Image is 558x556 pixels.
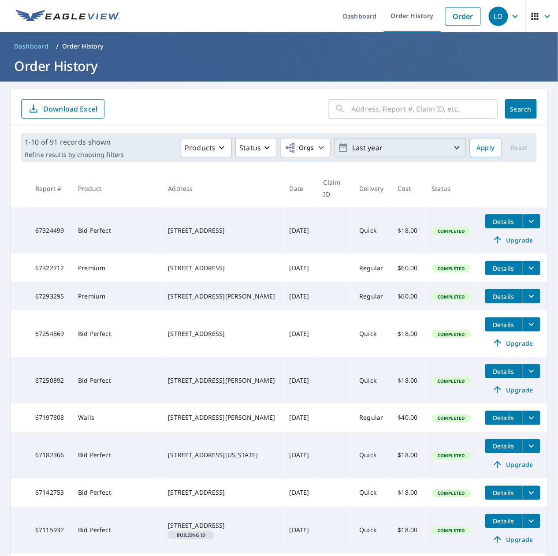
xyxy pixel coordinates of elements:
th: Claim ID [316,169,353,207]
th: Product [71,169,161,207]
em: Building ID [177,533,205,537]
td: Bid Perfect [71,479,161,507]
span: Apply [477,142,495,153]
span: Search [512,105,530,113]
span: Completed [433,415,470,422]
input: Address, Report #, Claim ID, etc. [352,97,498,121]
td: 67197808 [28,404,71,432]
button: filesDropdownBtn-67142753 [522,486,540,500]
button: detailsBtn-67250892 [485,364,522,378]
td: [DATE] [283,282,316,310]
button: detailsBtn-67115932 [485,514,522,528]
td: [DATE] [283,254,316,282]
button: Last year [334,138,466,157]
span: Completed [433,490,470,496]
span: Upgrade [491,459,535,470]
p: Download Excel [43,104,97,114]
span: Details [491,321,517,329]
td: [DATE] [283,404,316,432]
a: Upgrade [485,458,540,472]
td: 67115932 [28,507,71,554]
td: Walls [71,404,161,432]
span: Details [491,442,517,451]
button: filesDropdownBtn-67182366 [522,439,540,453]
td: $18.00 [391,507,425,554]
th: Date [283,169,316,207]
td: Bid Perfect [71,357,161,404]
td: [DATE] [283,310,316,357]
button: detailsBtn-67324499 [485,214,522,228]
td: $18.00 [391,479,425,507]
button: detailsBtn-67197808 [485,411,522,425]
div: [STREET_ADDRESS][PERSON_NAME] [168,376,275,385]
td: 67293295 [28,282,71,310]
td: 67324499 [28,207,71,254]
div: LO [489,7,508,26]
td: $18.00 [391,207,425,254]
td: $60.00 [391,282,425,310]
td: Quick [353,357,391,404]
td: [DATE] [283,207,316,254]
button: detailsBtn-67293295 [485,289,522,303]
td: 67250892 [28,357,71,404]
button: Orgs [281,138,331,157]
td: Bid Perfect [71,207,161,254]
span: Completed [433,294,470,300]
th: Report # [28,169,71,207]
div: [STREET_ADDRESS] [168,226,275,235]
td: Bid Perfect [71,310,161,357]
td: 67254869 [28,310,71,357]
span: Upgrade [491,235,535,245]
span: Completed [433,265,470,272]
nav: breadcrumb [11,39,547,53]
div: [STREET_ADDRESS] [168,522,275,530]
button: filesDropdownBtn-67322712 [522,261,540,275]
td: Quick [353,310,391,357]
td: Premium [71,254,161,282]
td: $18.00 [391,357,425,404]
span: Completed [433,528,470,534]
span: Dashboard [14,42,49,51]
span: Completed [433,378,470,384]
td: Regular [353,282,391,310]
button: Search [505,99,537,119]
a: Upgrade [485,336,540,350]
th: Cost [391,169,425,207]
td: Bid Perfect [71,507,161,554]
button: filesDropdownBtn-67115932 [522,514,540,528]
td: Regular [353,254,391,282]
span: Completed [433,228,470,234]
td: [DATE] [283,507,316,554]
span: Upgrade [491,534,535,545]
div: [STREET_ADDRESS] [168,329,275,338]
td: Quick [353,507,391,554]
span: Upgrade [491,384,535,395]
button: detailsBtn-67142753 [485,486,522,500]
a: Order [445,7,481,26]
span: Completed [433,453,470,459]
td: $40.00 [391,404,425,432]
span: Details [491,292,517,301]
span: Details [491,264,517,272]
div: [STREET_ADDRESS] [168,264,275,272]
a: Upgrade [485,533,540,547]
td: 67142753 [28,479,71,507]
p: Products [185,142,216,153]
td: $18.00 [391,432,425,479]
button: detailsBtn-67322712 [485,261,522,275]
span: Upgrade [491,338,535,348]
th: Status [425,169,478,207]
p: Order History [62,42,104,51]
td: [DATE] [283,479,316,507]
td: Quick [353,479,391,507]
p: Last year [349,140,452,156]
span: Details [491,517,517,526]
td: 67182366 [28,432,71,479]
button: Download Excel [21,99,104,119]
div: [STREET_ADDRESS][US_STATE] [168,451,275,460]
button: Products [181,138,232,157]
td: 67322712 [28,254,71,282]
button: filesDropdownBtn-67324499 [522,214,540,228]
span: Details [491,217,517,226]
td: Regular [353,404,391,432]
